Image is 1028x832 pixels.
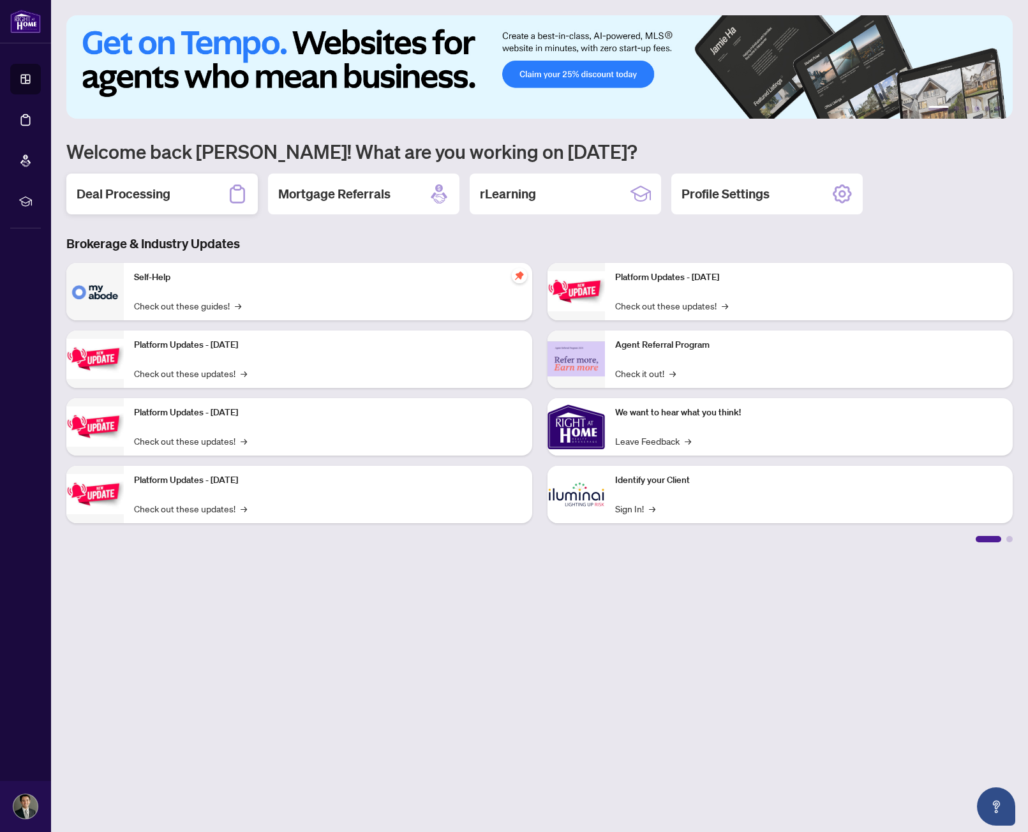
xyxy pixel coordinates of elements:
a: Check out these guides!→ [134,299,241,313]
a: Check out these updates!→ [615,299,728,313]
a: Check out these updates!→ [134,501,247,516]
button: 3 [964,106,969,111]
img: Profile Icon [13,794,38,819]
h2: Mortgage Referrals [278,185,391,203]
p: Platform Updates - [DATE] [134,406,522,420]
img: We want to hear what you think! [548,398,605,456]
img: Platform Updates - June 23, 2025 [548,271,605,311]
p: Platform Updates - [DATE] [134,338,522,352]
img: Platform Updates - September 16, 2025 [66,339,124,379]
p: Self-Help [134,271,522,285]
button: Open asap [977,787,1015,826]
button: 5 [985,106,990,111]
img: Agent Referral Program [548,341,605,376]
h2: Deal Processing [77,185,170,203]
span: → [669,366,676,380]
a: Sign In!→ [615,501,655,516]
h1: Welcome back [PERSON_NAME]! What are you working on [DATE]? [66,139,1013,163]
img: Slide 0 [66,15,1013,119]
a: Check out these updates!→ [134,434,247,448]
button: 2 [954,106,959,111]
a: Check it out!→ [615,366,676,380]
span: → [241,434,247,448]
p: Identify your Client [615,473,1003,487]
h2: Profile Settings [682,185,770,203]
span: → [241,501,247,516]
span: → [235,299,241,313]
img: Platform Updates - July 21, 2025 [66,406,124,447]
button: 1 [928,106,949,111]
button: 6 [995,106,1000,111]
img: Platform Updates - July 8, 2025 [66,474,124,514]
a: Check out these updates!→ [134,366,247,380]
p: Platform Updates - [DATE] [134,473,522,487]
p: We want to hear what you think! [615,406,1003,420]
img: logo [10,10,41,33]
h2: rLearning [480,185,536,203]
p: Agent Referral Program [615,338,1003,352]
a: Leave Feedback→ [615,434,691,448]
img: Identify your Client [548,466,605,523]
span: → [649,501,655,516]
p: Platform Updates - [DATE] [615,271,1003,285]
span: → [685,434,691,448]
span: → [241,366,247,380]
button: 4 [974,106,980,111]
span: → [722,299,728,313]
h3: Brokerage & Industry Updates [66,235,1013,253]
img: Self-Help [66,263,124,320]
span: pushpin [512,268,527,283]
